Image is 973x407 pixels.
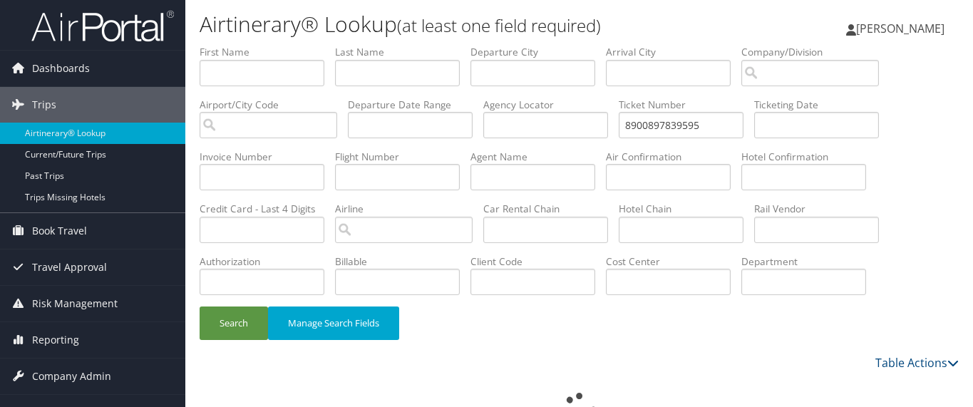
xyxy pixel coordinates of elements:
span: Company Admin [32,359,111,394]
label: Client Code [470,254,606,269]
label: Agent Name [470,150,606,164]
button: Search [200,306,268,340]
a: [PERSON_NAME] [846,7,959,50]
span: Trips [32,87,56,123]
label: Hotel Chain [619,202,754,216]
label: Departure Date Range [348,98,483,112]
h1: Airtinerary® Lookup [200,9,706,39]
label: Credit Card - Last 4 Digits [200,202,335,216]
label: Arrival City [606,45,741,59]
label: Airline [335,202,483,216]
label: Airport/City Code [200,98,348,112]
label: Authorization [200,254,335,269]
label: Cost Center [606,254,741,269]
label: Hotel Confirmation [741,150,877,164]
a: Table Actions [875,355,959,371]
small: (at least one field required) [397,14,601,37]
label: Last Name [335,45,470,59]
label: Air Confirmation [606,150,741,164]
span: [PERSON_NAME] [856,21,944,36]
label: Rail Vendor [754,202,890,216]
span: Travel Approval [32,249,107,285]
label: Departure City [470,45,606,59]
button: Manage Search Fields [268,306,399,340]
label: Car Rental Chain [483,202,619,216]
label: Ticket Number [619,98,754,112]
label: Department [741,254,877,269]
span: Risk Management [32,286,118,321]
span: Dashboards [32,51,90,86]
span: Book Travel [32,213,87,249]
label: Company/Division [741,45,890,59]
label: Ticketing Date [754,98,890,112]
label: Invoice Number [200,150,335,164]
label: Flight Number [335,150,470,164]
span: Reporting [32,322,79,358]
label: Billable [335,254,470,269]
label: First Name [200,45,335,59]
img: airportal-logo.png [31,9,174,43]
label: Agency Locator [483,98,619,112]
